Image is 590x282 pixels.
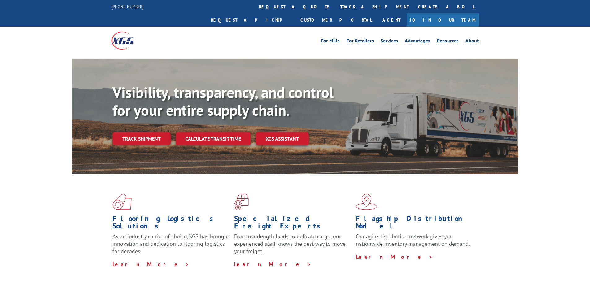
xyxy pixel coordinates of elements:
img: xgs-icon-total-supply-chain-intelligence-red [112,194,132,210]
h1: Flooring Logistics Solutions [112,215,229,233]
a: Advantages [405,38,430,45]
a: Calculate transit time [176,132,251,145]
b: Visibility, transparency, and control for your entire supply chain. [112,83,334,120]
h1: Flagship Distribution Model [356,215,473,233]
a: [PHONE_NUMBER] [111,3,144,10]
a: XGS ASSISTANT [256,132,309,145]
h1: Specialized Freight Experts [234,215,351,233]
a: Resources [437,38,459,45]
img: xgs-icon-focused-on-flooring-red [234,194,249,210]
a: Agent [376,13,407,27]
a: Learn More > [234,261,311,268]
img: xgs-icon-flagship-distribution-model-red [356,194,377,210]
span: As an industry carrier of choice, XGS has brought innovation and dedication to flooring logistics... [112,233,229,255]
a: Services [381,38,398,45]
a: For Retailers [347,38,374,45]
a: For Mills [321,38,340,45]
a: Track shipment [112,132,171,145]
a: Request a pickup [206,13,296,27]
a: About [465,38,479,45]
span: Our agile distribution network gives you nationwide inventory management on demand. [356,233,470,247]
p: From overlength loads to delicate cargo, our experienced staff knows the best way to move your fr... [234,233,351,260]
a: Learn More > [112,261,190,268]
a: Learn More > [356,253,433,260]
a: Customer Portal [296,13,376,27]
a: Join Our Team [407,13,479,27]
